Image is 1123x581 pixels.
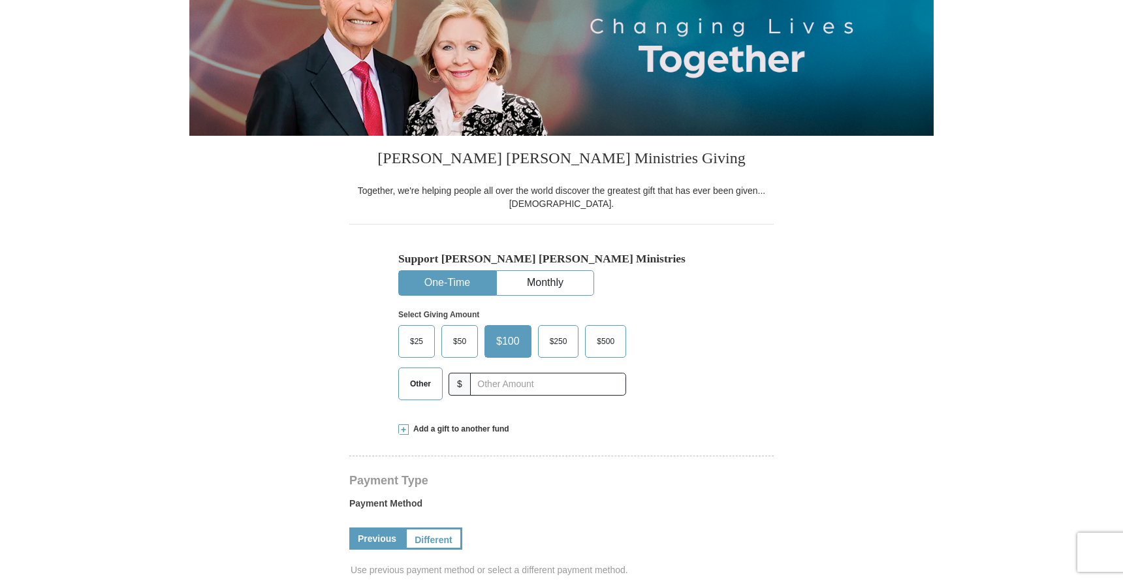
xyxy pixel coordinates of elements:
[398,310,479,319] strong: Select Giving Amount
[399,271,496,295] button: One-Time
[349,184,774,210] div: Together, we're helping people all over the world discover the greatest gift that has ever been g...
[490,332,526,351] span: $100
[398,252,725,266] h5: Support [PERSON_NAME] [PERSON_NAME] Ministries
[351,563,775,576] span: Use previous payment method or select a different payment method.
[405,527,462,550] a: Different
[349,527,405,550] a: Previous
[409,424,509,435] span: Add a gift to another fund
[470,373,626,396] input: Other Amount
[497,271,593,295] button: Monthly
[349,497,774,516] label: Payment Method
[590,332,621,351] span: $500
[449,373,471,396] span: $
[403,332,430,351] span: $25
[543,332,574,351] span: $250
[403,374,437,394] span: Other
[447,332,473,351] span: $50
[349,475,774,486] h4: Payment Type
[349,136,774,184] h3: [PERSON_NAME] [PERSON_NAME] Ministries Giving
